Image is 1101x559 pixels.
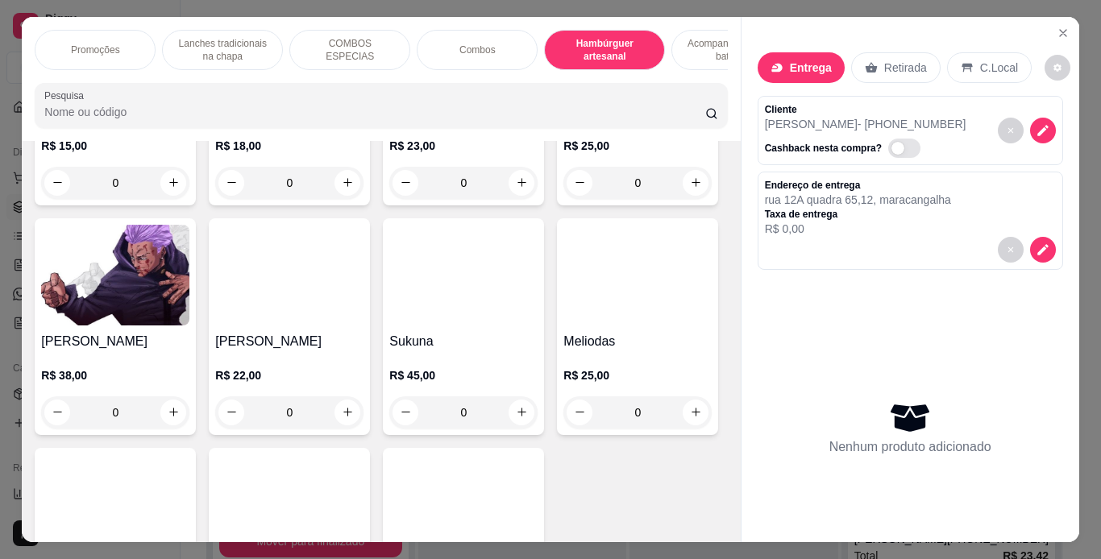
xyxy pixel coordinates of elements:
p: rua 12A quadra 65 , 12 , maracangalha [765,192,951,208]
img: product-image [41,454,189,555]
img: product-image [389,454,538,555]
button: decrease-product-quantity [1030,118,1056,143]
img: product-image [215,225,364,325]
p: R$ 18,00 [215,138,364,154]
p: R$ 0,00 [765,221,951,237]
p: R$ 38,00 [41,367,189,383]
p: Nenhum produto adicionado [829,437,991,457]
p: Taxa de entrega [765,208,951,221]
img: product-image [41,225,189,325]
p: Retirada [884,60,927,76]
img: product-image [389,225,538,325]
h4: Sukuna [389,332,538,351]
p: [PERSON_NAME] - [PHONE_NUMBER] [765,116,966,132]
label: Pesquisa [44,89,89,102]
p: R$ 25,00 [563,138,712,154]
button: decrease-product-quantity [44,170,70,196]
p: Endereço de entrega [765,179,951,192]
h4: [PERSON_NAME] [215,332,364,351]
button: decrease-product-quantity [1030,237,1056,263]
p: Lanches tradicionais na chapa [176,37,269,63]
p: R$ 15,00 [41,138,189,154]
img: product-image [215,454,364,555]
button: Close [1050,20,1076,46]
p: Promoções [71,43,120,56]
h4: Meliodas [563,332,712,351]
p: R$ 45,00 [389,367,538,383]
label: Automatic updates [888,139,927,158]
button: increase-product-quantity [160,170,186,196]
p: Entrega [790,60,832,76]
p: Hambúrguer artesanal [558,37,651,63]
p: R$ 22,00 [215,367,364,383]
p: Combos [459,43,496,56]
p: R$ 25,00 [563,367,712,383]
p: COMBOS ESPECIAS [303,37,397,63]
input: Pesquisa [44,104,705,120]
p: Acompanhamentos ( batata ) [685,37,779,63]
p: Cliente [765,103,966,116]
button: decrease-product-quantity [998,237,1024,263]
p: R$ 23,00 [389,138,538,154]
button: decrease-product-quantity [998,118,1024,143]
img: product-image [563,225,712,325]
p: Cashback nesta compra? [765,142,882,155]
h4: [PERSON_NAME] [41,332,189,351]
button: decrease-product-quantity [1045,55,1070,81]
p: C.Local [980,60,1018,76]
